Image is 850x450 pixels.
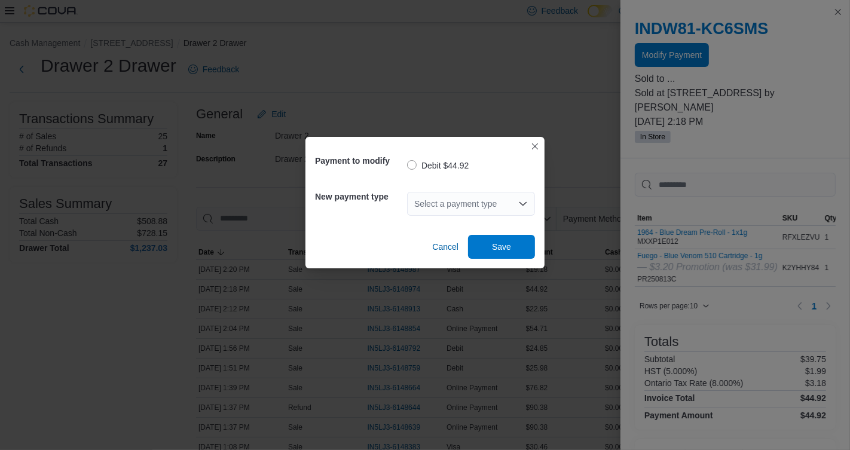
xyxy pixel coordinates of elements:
button: Save [468,235,535,259]
button: Open list of options [518,199,528,209]
label: Debit $44.92 [407,158,469,173]
h5: New payment type [315,185,405,209]
span: Cancel [432,241,458,253]
button: Closes this modal window [528,139,542,154]
input: Accessible screen reader label [414,197,415,211]
h5: Payment to modify [315,149,405,173]
span: Save [492,241,511,253]
button: Cancel [427,235,463,259]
